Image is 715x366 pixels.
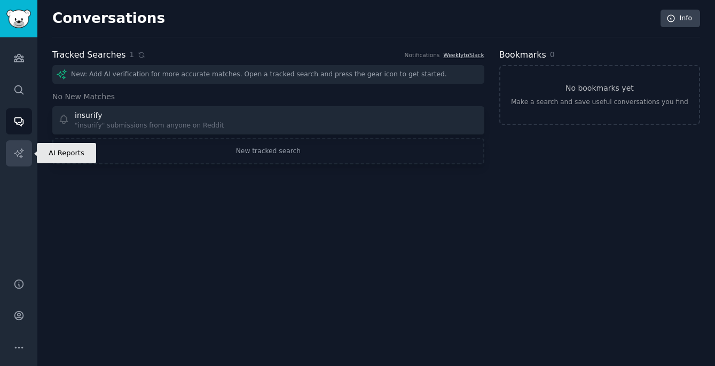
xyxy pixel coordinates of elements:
div: "insurify" submissions from anyone on Reddit [75,121,224,131]
img: GummySearch logo [6,10,31,28]
a: insurify"insurify" submissions from anyone on Reddit [52,106,484,134]
a: WeeklytoSlack [443,52,484,58]
a: New tracked search [52,138,484,165]
div: Make a search and save useful conversations you find [511,98,688,107]
h3: No bookmarks yet [565,83,634,94]
div: insurify [75,110,103,121]
h2: Bookmarks [499,49,546,62]
h2: Tracked Searches [52,49,125,62]
span: 1 [129,49,134,60]
div: New: Add AI verification for more accurate matches. Open a tracked search and press the gear icon... [52,65,484,84]
a: Info [661,10,700,28]
h2: Conversations [52,10,165,27]
span: No New Matches [52,91,115,102]
span: 0 [550,50,555,59]
a: No bookmarks yetMake a search and save useful conversations you find [499,65,700,125]
div: Notifications [405,51,440,59]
